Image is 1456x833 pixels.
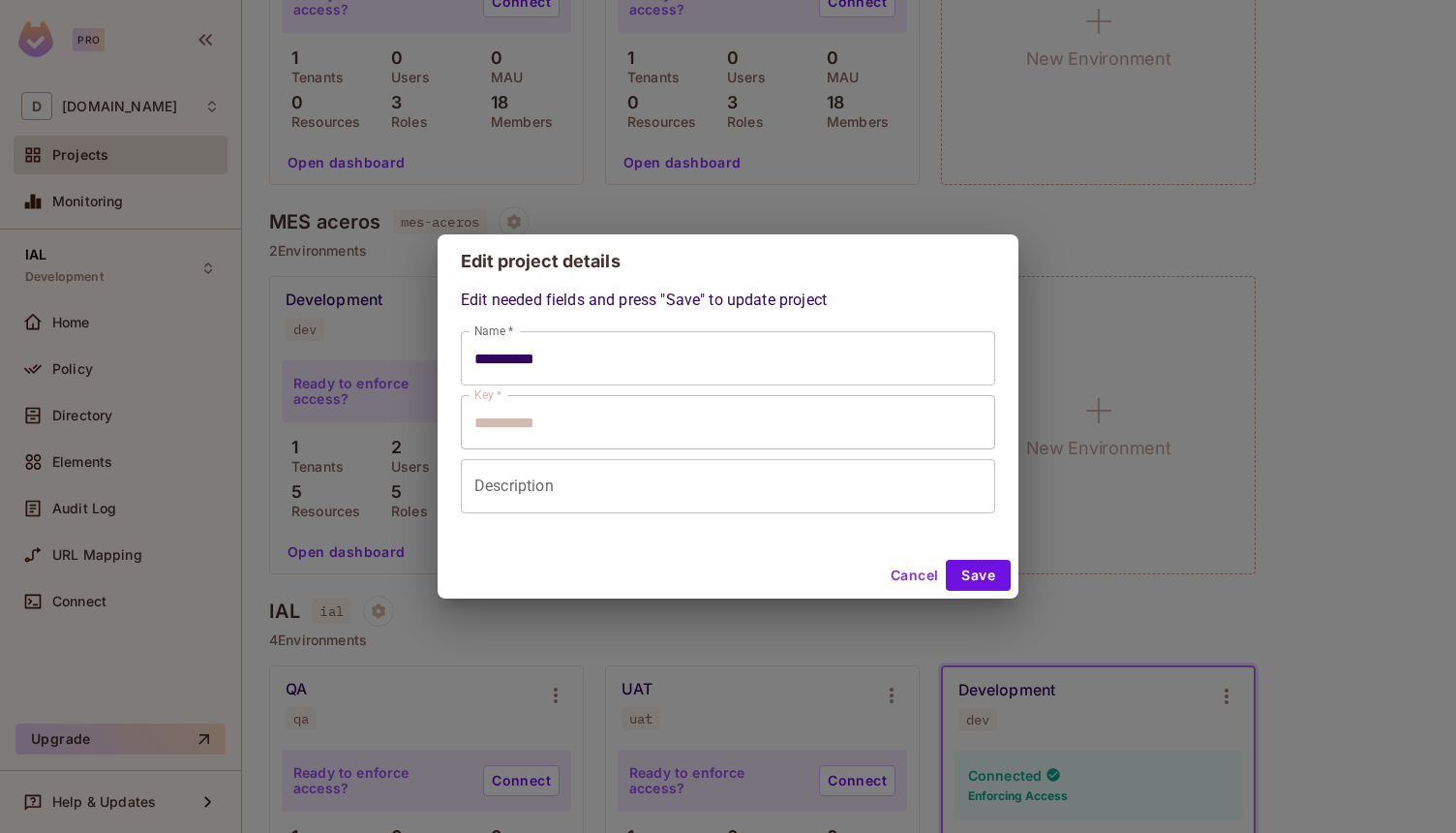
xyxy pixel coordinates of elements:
[461,289,995,513] div: Edit needed fields and press "Save" to update project
[474,323,513,339] label: Name *
[883,560,946,591] button: Cancel
[946,560,1011,591] button: Save
[474,386,501,403] label: Key *
[438,234,1018,289] h2: Edit project details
